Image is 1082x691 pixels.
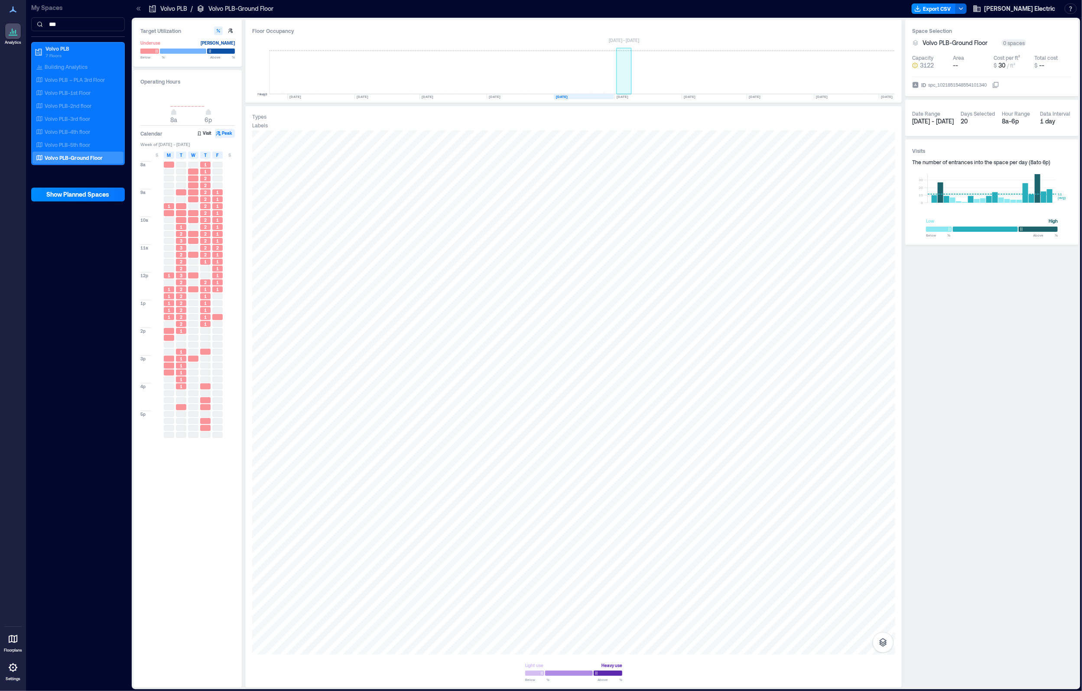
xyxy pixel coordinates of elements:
span: S [156,152,158,159]
span: 1 [216,224,219,230]
span: 1 [180,224,182,230]
div: Underuse [140,39,160,47]
div: 1 day [1040,117,1072,126]
span: 1 [204,169,207,175]
span: F [217,152,219,159]
span: 2 [180,307,182,313]
span: 1 [216,238,219,244]
span: 1 [168,203,170,209]
p: Volvo PLB-Ground Floor [45,154,103,161]
span: 5p [140,411,146,417]
span: 1 [168,273,170,279]
span: 1 [216,203,219,209]
span: 30 [998,62,1005,69]
span: 2 [204,203,207,209]
span: 1 [216,279,219,285]
span: 2 [204,224,207,230]
span: 2 [180,266,182,272]
span: 1 [204,259,207,265]
span: 2 [204,217,207,223]
text: [DATE] [749,94,760,99]
h3: Operating Hours [140,77,235,86]
button: Show Planned Spaces [31,188,125,201]
span: 1 [216,286,219,292]
h3: Visits [912,146,1072,155]
tspan: 0 [921,201,923,205]
span: $ [1034,62,1037,68]
p: Volvo PLB [45,45,118,52]
span: 3 [180,273,182,279]
span: 1 [180,376,182,383]
text: [DATE] [684,94,695,99]
tspan: 10 [919,193,923,197]
span: T [180,152,182,159]
span: 1 [216,217,219,223]
p: Volvo PLB-2nd floor [45,102,91,109]
span: 2 [180,259,182,265]
button: Visit [196,129,214,138]
a: Analytics [2,21,24,48]
span: 6p [205,116,212,123]
span: 1 [168,307,170,313]
span: 12p [140,273,148,279]
text: [DATE] [881,94,893,99]
div: [PERSON_NAME] [201,39,235,47]
text: [DATE] [422,94,433,99]
text: [DATE] [816,94,828,99]
span: 1 [180,356,182,362]
tspan: 20 [919,185,923,190]
p: 7 Floors [45,52,118,59]
p: Volvo PLB-3rd floor [45,115,90,122]
span: Below % [140,55,165,60]
span: 2 [216,245,219,251]
span: -- [1039,62,1044,69]
h3: Space Selection [912,26,1072,35]
button: Peak [215,129,235,138]
span: 10a [140,217,148,223]
span: 3122 [920,61,934,70]
span: S [228,152,231,159]
span: 1p [140,300,146,306]
span: M [167,152,171,159]
span: 2 [204,279,207,285]
span: Below % [525,677,549,682]
span: 1 [204,162,207,168]
div: Light use [525,661,543,670]
span: 2 [204,252,207,258]
span: 2 [180,293,182,299]
button: Volvo PLB-Ground Floor [923,39,998,47]
span: 1 [180,383,182,389]
span: 1 [216,273,219,279]
span: / ft² [1007,62,1015,68]
span: 2 [180,321,182,327]
span: 1 [216,266,219,272]
span: 1 [180,349,182,355]
div: High [1049,217,1058,225]
span: Below % [926,233,950,238]
div: Area [953,54,964,61]
span: [PERSON_NAME] Electric [984,4,1055,13]
span: 11a [140,245,148,251]
span: 1 [180,363,182,369]
div: Total cost [1034,54,1058,61]
div: 20 [961,117,995,126]
span: 1 [204,293,207,299]
text: [DATE] [617,94,628,99]
span: 1 [168,286,170,292]
div: Labels [252,122,268,129]
span: Above % [1033,233,1058,238]
span: T [204,152,207,159]
span: 2 [180,300,182,306]
div: Types [252,113,266,120]
button: $ 30 / ft² [994,61,1031,70]
span: 1 [204,286,207,292]
a: Settings [3,657,23,684]
p: Volvo PLB-Ground Floor [208,4,273,13]
span: 2 [180,252,182,258]
div: Capacity [912,54,933,61]
span: 3 [180,238,182,244]
span: Above % [210,55,235,60]
button: Export CSV [912,3,956,14]
text: [DATE] [489,94,500,99]
p: Settings [6,676,20,681]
